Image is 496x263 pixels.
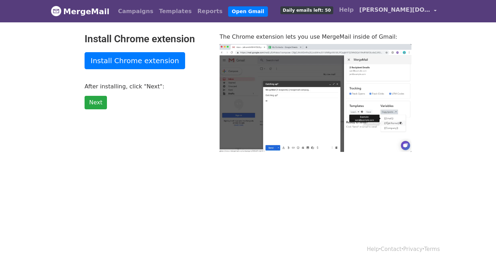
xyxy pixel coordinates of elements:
[51,4,109,19] a: MergeMail
[403,246,422,252] a: Privacy
[381,246,401,252] a: Contact
[85,96,107,109] a: Next
[359,6,430,14] span: [PERSON_NAME][DOMAIN_NAME][EMAIL_ADDRESS][PERSON_NAME][DOMAIN_NAME]
[85,52,185,69] a: Install Chrome extension
[336,3,356,17] a: Help
[356,3,440,20] a: [PERSON_NAME][DOMAIN_NAME][EMAIL_ADDRESS][PERSON_NAME][DOMAIN_NAME]
[85,33,209,45] h2: Install Chrome extension
[280,6,333,14] span: Daily emails left: 50
[195,4,226,18] a: Reports
[228,6,268,17] a: Open Gmail
[85,83,209,90] p: After installing, click "Next":
[51,6,61,16] img: MergeMail logo
[115,4,156,18] a: Campaigns
[367,246,379,252] a: Help
[220,33,411,40] p: The Chrome extension lets you use MergeMail inside of Gmail:
[460,229,496,263] iframe: Chat Widget
[277,3,336,17] a: Daily emails left: 50
[156,4,194,18] a: Templates
[424,246,440,252] a: Terms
